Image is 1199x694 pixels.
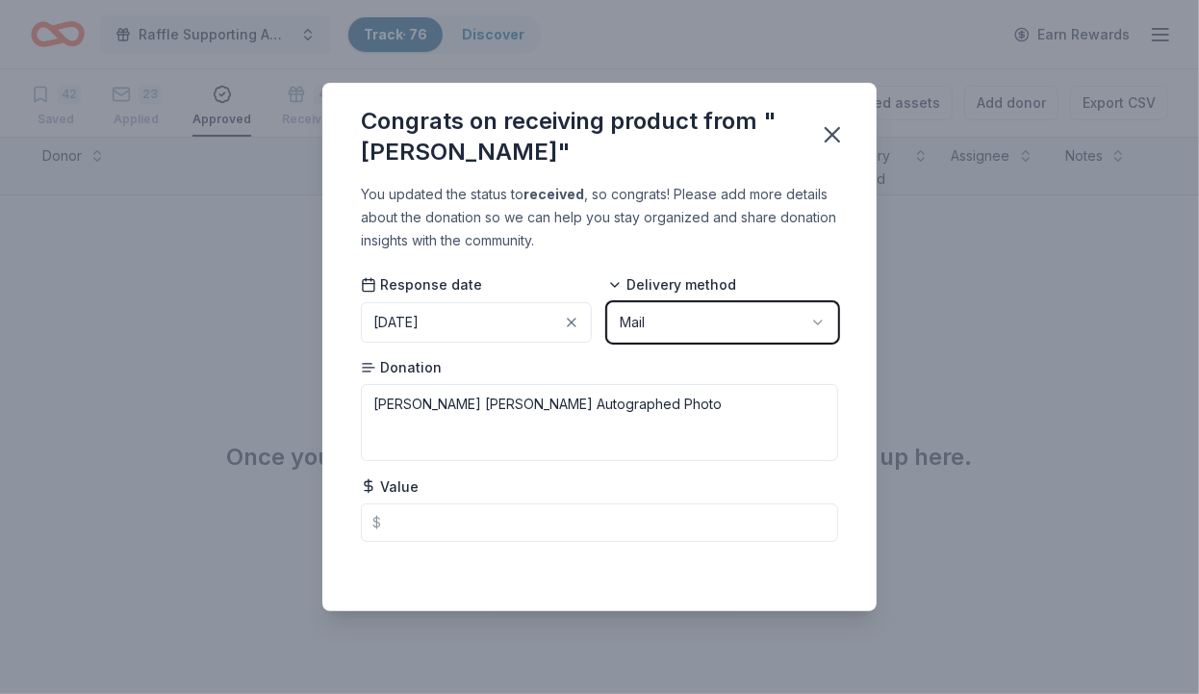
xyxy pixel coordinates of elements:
span: Donation [361,358,442,377]
button: [DATE] [361,302,592,343]
textarea: [PERSON_NAME] [PERSON_NAME] Autographed Photo [361,384,838,461]
span: Delivery method [607,275,736,295]
span: Value [361,477,419,497]
b: received [523,186,584,202]
div: Congrats on receiving product from "[PERSON_NAME]" [361,106,796,167]
div: [DATE] [373,311,419,334]
span: Response date [361,275,482,295]
div: You updated the status to , so congrats! Please add more details about the donation so we can hel... [361,183,838,252]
